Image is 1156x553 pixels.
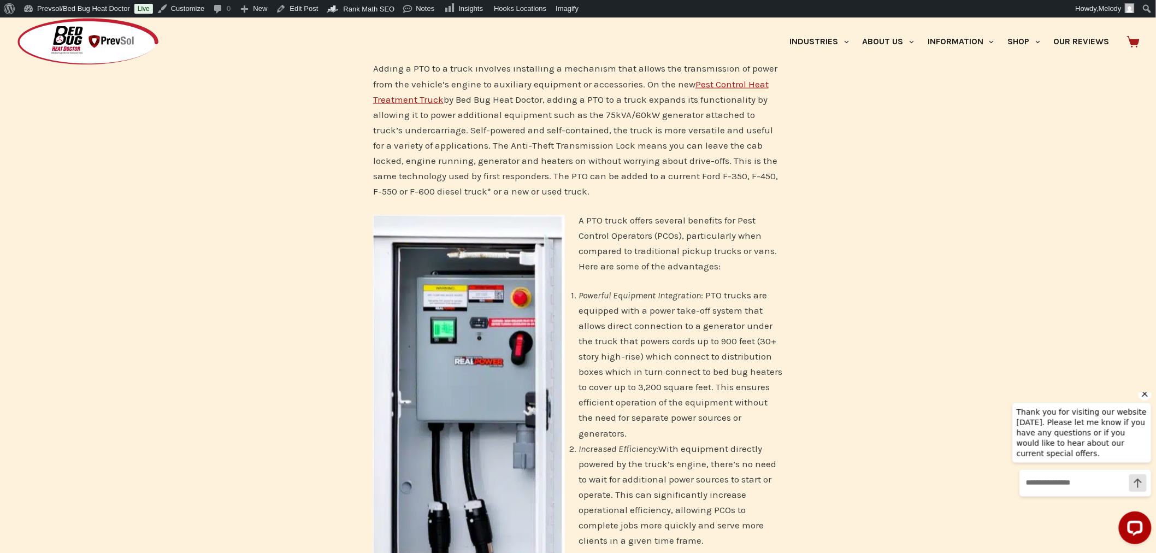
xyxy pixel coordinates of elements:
em: Increased Efficiency: [579,444,659,455]
span: Insights [458,4,483,13]
a: Information [921,17,1001,66]
li: With equipment directly powered by the truck’s engine, there’s no need to wait for additional pow... [397,442,783,549]
span: Melody [1099,4,1122,13]
button: Send a message [126,82,143,99]
li: : PTO trucks are equipped with a power take-off system that allows direct connection to a generat... [397,288,783,441]
iframe: LiveChat chat widget [1004,392,1156,553]
img: Prevsol/Bed Bug Heat Doctor [16,17,160,66]
p: A PTO truck offers several benefits for Pest Control Operators (PCOs), particularly when compared... [373,213,783,274]
a: Live [134,4,153,14]
span: Rank Math SEO [344,5,395,13]
em: Powerful Equipment Integration [579,290,701,301]
a: Pest Control Heat Treatment Truck [373,79,769,105]
p: Adding a PTO to a truck involves installing a mechanism that allows the transmission of power fro... [373,61,783,198]
a: Industries [783,17,856,66]
nav: Primary [783,17,1116,66]
button: Open LiveChat chat widget [115,119,148,152]
a: Shop [1001,17,1047,66]
span: Thank you for visiting our website [DATE]. Please let me know if you have any questions or if you... [13,15,143,66]
a: About Us [856,17,921,66]
input: Write a message… [16,78,148,104]
a: Our Reviews [1047,17,1116,66]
